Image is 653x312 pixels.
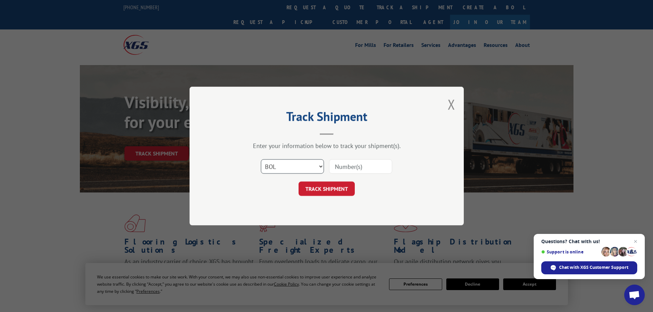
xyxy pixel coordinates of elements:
[559,264,628,271] span: Chat with XGS Customer Support
[299,182,355,196] button: TRACK SHIPMENT
[541,249,599,254] span: Support is online
[224,142,430,150] div: Enter your information below to track your shipment(s).
[541,261,637,274] div: Chat with XGS Customer Support
[541,239,637,244] span: Questions? Chat with us!
[224,112,430,125] h2: Track Shipment
[448,95,455,113] button: Close modal
[329,159,392,174] input: Number(s)
[631,237,640,246] span: Close chat
[624,285,645,305] div: Open chat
